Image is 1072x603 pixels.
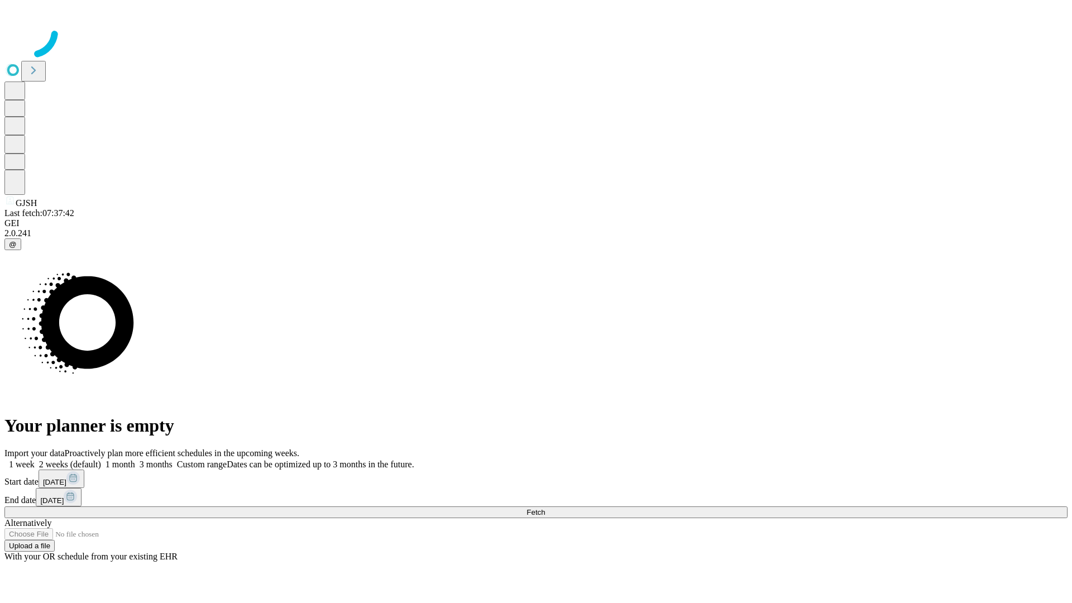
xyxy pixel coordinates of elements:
[227,460,414,469] span: Dates can be optimized up to 3 months in the future.
[36,488,82,506] button: [DATE]
[65,448,299,458] span: Proactively plan more efficient schedules in the upcoming weeks.
[16,198,37,208] span: GJSH
[177,460,227,469] span: Custom range
[4,415,1068,436] h1: Your planner is empty
[4,238,21,250] button: @
[9,460,35,469] span: 1 week
[43,478,66,486] span: [DATE]
[4,228,1068,238] div: 2.0.241
[9,240,17,248] span: @
[4,448,65,458] span: Import your data
[4,488,1068,506] div: End date
[39,470,84,488] button: [DATE]
[4,208,74,218] span: Last fetch: 07:37:42
[106,460,135,469] span: 1 month
[4,470,1068,488] div: Start date
[527,508,545,516] span: Fetch
[4,552,178,561] span: With your OR schedule from your existing EHR
[4,506,1068,518] button: Fetch
[4,218,1068,228] div: GEI
[40,496,64,505] span: [DATE]
[140,460,173,469] span: 3 months
[4,540,55,552] button: Upload a file
[4,518,51,528] span: Alternatively
[39,460,101,469] span: 2 weeks (default)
